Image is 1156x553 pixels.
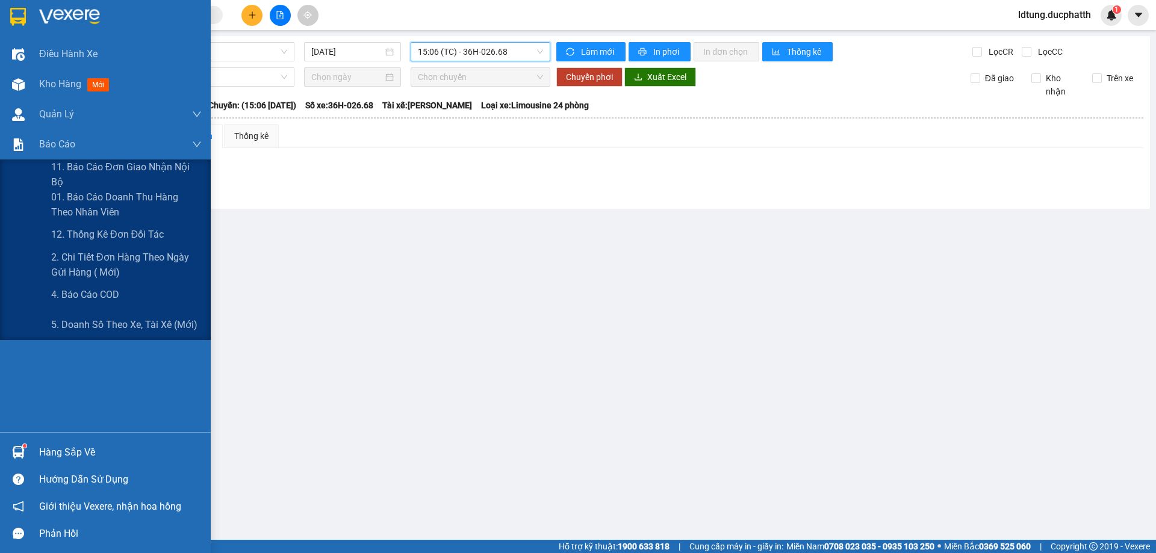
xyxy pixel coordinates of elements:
span: | [679,540,680,553]
span: Chuyến: (15:06 [DATE]) [208,99,296,112]
span: message [13,528,24,539]
span: 2. Chi tiết đơn hàng theo ngày gửi hàng ( mới) [51,250,202,280]
span: notification [13,501,24,512]
span: In phơi [653,45,681,58]
span: Miền Nam [786,540,934,553]
span: Cung cấp máy in - giấy in: [689,540,783,553]
div: Thống kê [234,129,269,143]
img: warehouse-icon [12,446,25,459]
span: 1 [1114,5,1119,14]
button: downloadXuất Excel [624,67,696,87]
span: Thống kê [787,45,823,58]
span: 11. Báo cáo đơn giao nhận nội bộ [51,159,202,190]
span: copyright [1089,542,1098,551]
div: Hàng sắp về [39,443,202,462]
button: bar-chartThống kê [762,42,833,61]
button: Chuyển phơi [556,67,623,87]
span: bar-chart [772,48,782,57]
button: syncLàm mới [556,42,626,61]
span: Kho hàng [39,78,81,90]
span: plus [248,11,256,19]
span: ldtung.ducphatth [1008,7,1101,22]
span: 4. Báo cáo COD [51,287,119,302]
strong: 0369 525 060 [979,542,1031,551]
img: warehouse-icon [12,78,25,91]
strong: 1900 633 818 [618,542,670,551]
span: Làm mới [581,45,616,58]
span: aim [303,11,312,19]
img: logo-vxr [10,8,26,26]
img: warehouse-icon [12,48,25,61]
button: plus [241,5,263,26]
span: Chọn chuyến [418,68,543,86]
button: caret-down [1128,5,1149,26]
span: 15:06 (TC) - 36H-026.68 [418,43,543,61]
span: file-add [276,11,284,19]
span: Đã giao [980,72,1019,85]
button: file-add [270,5,291,26]
img: warehouse-icon [12,108,25,121]
span: Báo cáo [39,137,75,152]
span: question-circle [13,474,24,485]
span: down [192,110,202,119]
span: Miền Bắc [944,540,1031,553]
img: solution-icon [12,138,25,151]
input: Chọn ngày [311,70,383,84]
span: 01. Báo cáo doanh thu hàng theo nhân viên [51,190,202,220]
span: Điều hành xe [39,46,98,61]
span: Trên xe [1102,72,1138,85]
strong: 0708 023 035 - 0935 103 250 [824,542,934,551]
span: printer [638,48,648,57]
button: aim [297,5,319,26]
span: Hỗ trợ kỹ thuật: [559,540,670,553]
span: Lọc CC [1033,45,1064,58]
button: printerIn phơi [629,42,691,61]
span: Số xe: 36H-026.68 [305,99,373,112]
sup: 1 [1113,5,1121,14]
span: Kho nhận [1041,72,1083,98]
span: 12. Thống kê đơn đối tác [51,227,164,242]
span: 5. Doanh số theo xe, tài xế (mới) [51,317,197,332]
span: mới [87,78,109,91]
div: Phản hồi [39,525,202,543]
span: Lọc CR [984,45,1015,58]
input: 13/09/2025 [311,45,383,58]
span: down [192,140,202,149]
sup: 1 [23,444,26,448]
span: | [1040,540,1042,553]
img: icon-new-feature [1106,10,1117,20]
span: Tài xế: [PERSON_NAME] [382,99,472,112]
button: In đơn chọn [694,42,759,61]
span: ⚪️ [937,544,941,549]
span: Loại xe: Limousine 24 phòng [481,99,589,112]
span: sync [566,48,576,57]
div: Hướng dẫn sử dụng [39,471,202,489]
span: Giới thiệu Vexere, nhận hoa hồng [39,499,181,514]
span: Quản Lý [39,107,74,122]
span: caret-down [1133,10,1144,20]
